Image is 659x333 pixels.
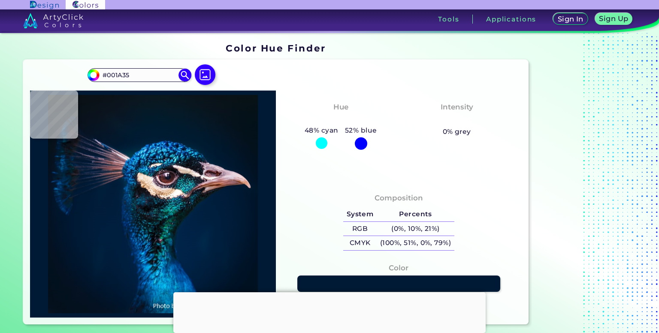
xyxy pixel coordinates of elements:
[441,101,473,113] h4: Intensity
[178,69,191,82] img: icon search
[195,64,215,85] img: icon picture
[100,69,179,81] input: type color..
[173,292,486,331] iframe: Advertisement
[377,222,454,236] h5: (0%, 10%, 21%)
[377,207,454,221] h5: Percents
[559,16,582,22] h5: Sign In
[343,222,377,236] h5: RGB
[30,1,59,9] img: ArtyClick Design logo
[555,14,586,24] a: Sign In
[342,125,380,136] h5: 52% blue
[532,39,639,327] iframe: Advertisement
[343,236,377,250] h5: CMYK
[317,115,365,125] h3: Cyan-Blue
[443,126,471,137] h5: 0% grey
[333,101,348,113] h4: Hue
[226,42,326,54] h1: Color Hue Finder
[301,125,342,136] h5: 48% cyan
[389,262,408,274] h4: Color
[601,15,627,22] h5: Sign Up
[343,207,377,221] h5: System
[486,16,536,22] h3: Applications
[438,115,475,125] h3: Vibrant
[377,236,454,250] h5: (100%, 51%, 0%, 79%)
[34,95,272,313] img: img_pavlin.jpg
[23,13,84,28] img: logo_artyclick_colors_white.svg
[375,192,423,204] h4: Composition
[597,14,631,24] a: Sign Up
[438,16,459,22] h3: Tools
